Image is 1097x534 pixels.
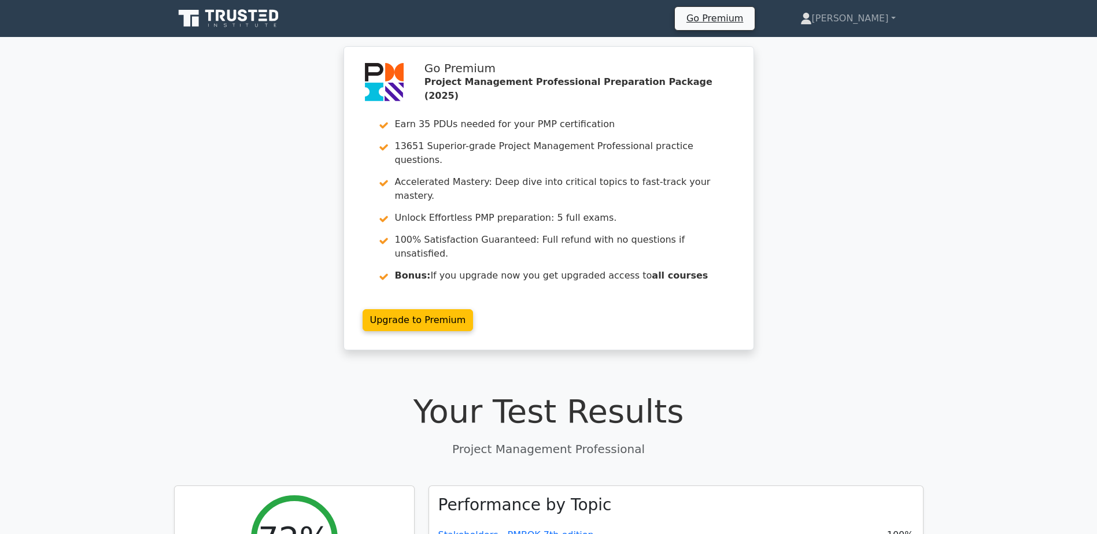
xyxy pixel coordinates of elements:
a: Go Premium [679,10,750,26]
a: Upgrade to Premium [363,309,474,331]
p: Project Management Professional [174,440,924,458]
a: [PERSON_NAME] [773,7,924,30]
h1: Your Test Results [174,392,924,431]
h3: Performance by Topic [438,495,612,515]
